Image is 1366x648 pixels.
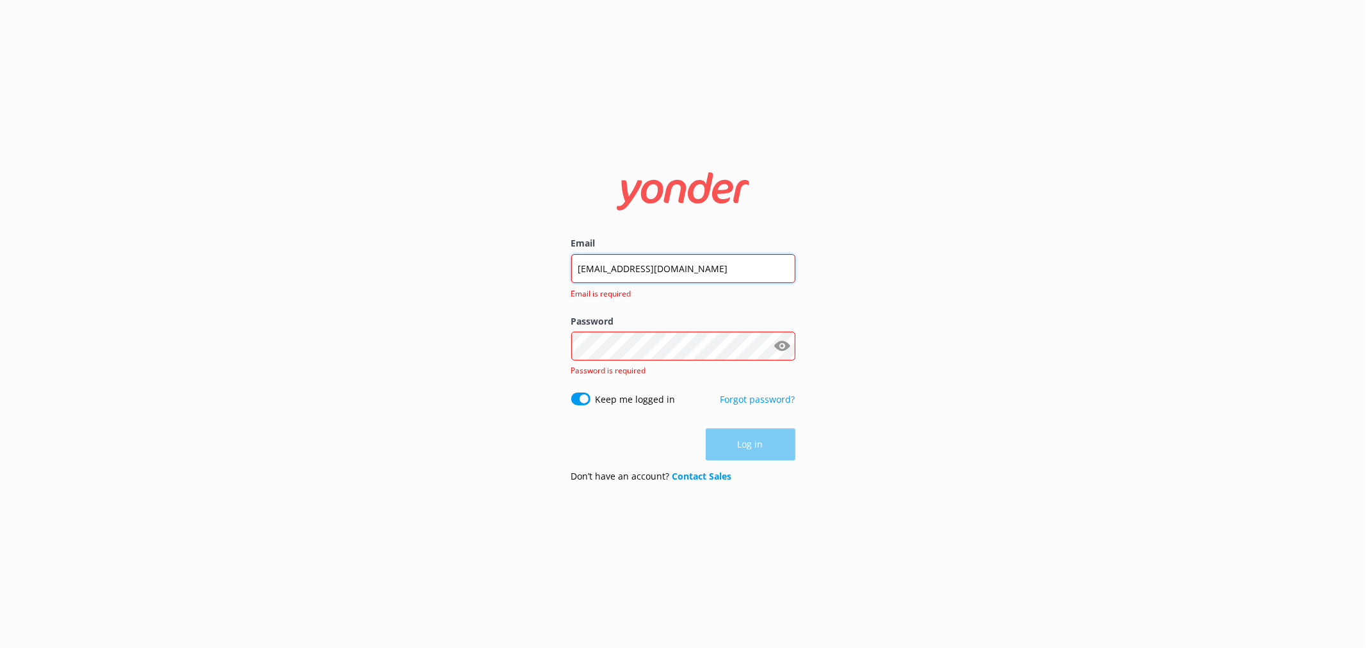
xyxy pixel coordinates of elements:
button: Show password [770,334,795,359]
label: Password [571,314,795,328]
label: Keep me logged in [596,393,676,407]
p: Don’t have an account? [571,469,732,483]
label: Email [571,236,795,250]
input: user@emailaddress.com [571,254,795,283]
a: Forgot password? [720,393,795,405]
a: Contact Sales [672,470,732,482]
span: Password is required [571,365,646,376]
span: Email is required [571,288,788,300]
